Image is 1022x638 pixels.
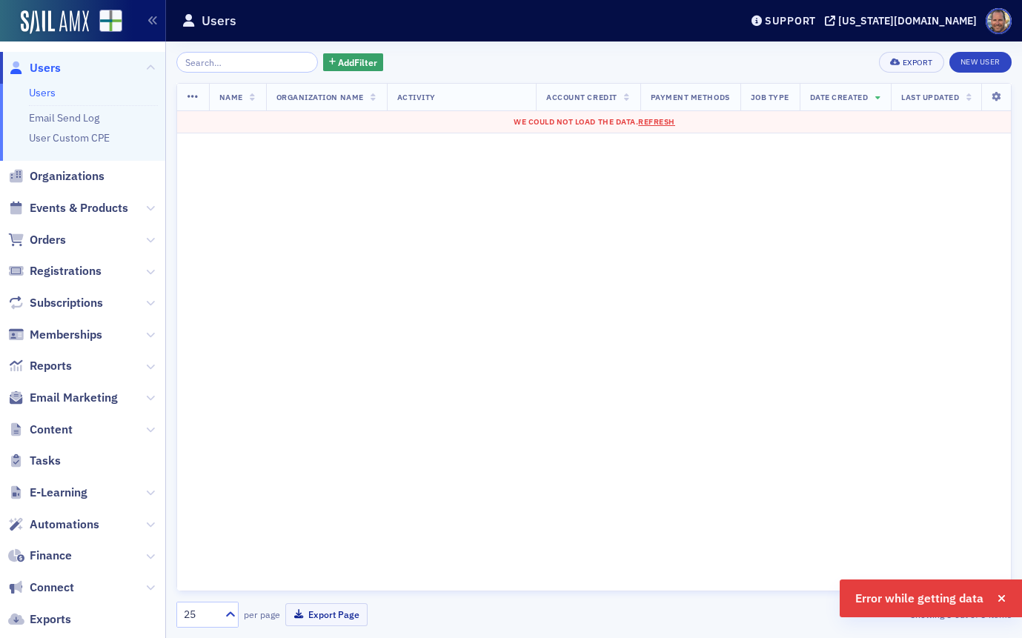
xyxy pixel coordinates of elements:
span: Name [219,92,243,102]
img: SailAMX [21,10,89,34]
span: Memberships [30,327,102,343]
a: Connect [8,579,74,596]
div: We could not load the data. [187,116,1002,128]
a: Registrations [8,263,102,279]
a: Email Marketing [8,390,118,406]
span: Subscriptions [30,295,103,311]
a: Finance [8,548,72,564]
span: Tasks [30,453,61,469]
div: Export [903,59,933,67]
span: Add Filter [338,56,377,69]
span: Refresh [638,116,675,127]
a: E-Learning [8,485,87,501]
button: AddFilter [323,53,384,72]
a: Tasks [8,453,61,469]
a: User Custom CPE [29,131,110,144]
a: Exports [8,611,71,628]
a: Orders [8,232,66,248]
span: Registrations [30,263,102,279]
span: Automations [30,516,99,533]
span: Job Type [751,92,789,102]
span: Events & Products [30,200,128,216]
span: E-Learning [30,485,87,501]
span: Activity [397,92,436,102]
div: [US_STATE][DOMAIN_NAME] [838,14,977,27]
a: Content [8,422,73,438]
a: Users [8,60,61,76]
span: Content [30,422,73,438]
span: Payment Methods [651,92,730,102]
a: Memberships [8,327,102,343]
span: Users [30,60,61,76]
span: Organizations [30,168,104,185]
span: Finance [30,548,72,564]
span: Orders [30,232,66,248]
span: Account Credit [546,92,617,102]
a: Reports [8,358,72,374]
input: Search… [176,52,318,73]
span: Profile [986,8,1012,34]
span: Last Updated [901,92,959,102]
h1: Users [202,12,236,30]
button: [US_STATE][DOMAIN_NAME] [825,16,982,26]
img: SailAMX [99,10,122,33]
span: Email Marketing [30,390,118,406]
div: Showing out of items [743,608,1012,621]
span: Exports [30,611,71,628]
span: Connect [30,579,74,596]
button: Export Page [285,603,368,626]
span: Date Created [810,92,868,102]
a: View Homepage [89,10,122,35]
span: Reports [30,358,72,374]
span: Organization Name [276,92,364,102]
a: Automations [8,516,99,533]
span: Error while getting data [855,590,983,608]
a: New User [949,52,1012,73]
a: Events & Products [8,200,128,216]
div: Support [765,14,816,27]
a: Users [29,86,56,99]
button: Export [879,52,943,73]
a: Subscriptions [8,295,103,311]
div: 25 [184,607,216,622]
a: Organizations [8,168,104,185]
label: per page [244,608,280,621]
a: Email Send Log [29,111,99,124]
